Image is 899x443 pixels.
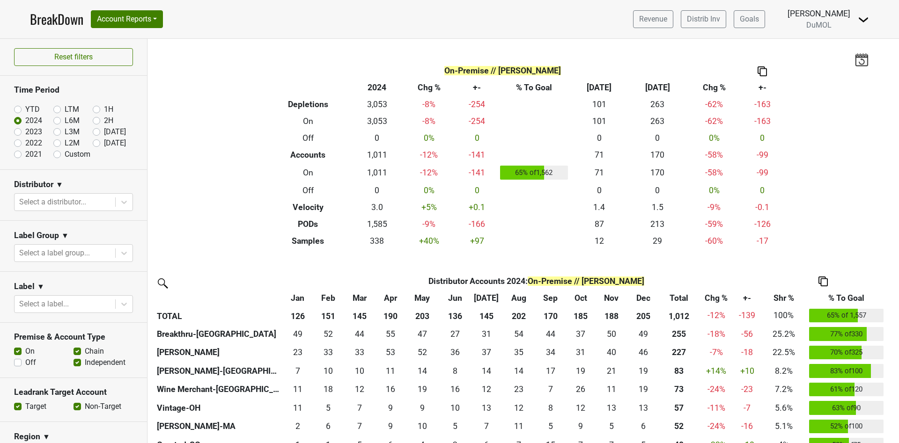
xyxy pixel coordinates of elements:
[440,325,471,343] td: 27
[353,113,402,130] td: 3,053
[736,346,758,358] div: -18
[502,362,535,380] td: 14
[264,232,353,249] th: Samples
[734,290,760,306] th: +-: activate to sort column ascending
[699,325,734,343] td: -18 %
[595,380,627,399] td: 11
[25,138,42,149] label: 2022
[699,290,734,306] th: Chg %: activate to sort column ascending
[659,325,699,343] th: 255
[627,325,659,343] td: 49
[65,149,90,160] label: Custom
[155,380,282,399] th: Wine Merchant-[GEOGRAPHIC_DATA]
[65,126,80,138] label: L3M
[402,146,457,163] td: -12 %
[471,362,502,380] td: 14
[104,115,113,126] label: 2H
[628,199,687,216] td: 1.5
[473,365,501,377] div: 14
[627,343,659,362] td: 46
[858,14,869,25] img: Dropdown Menu
[568,328,593,340] div: 37
[264,182,353,199] th: Off
[378,328,403,340] div: 55
[570,130,628,146] td: 0
[25,401,46,412] label: Target
[806,21,832,29] span: DuMOL
[402,96,457,113] td: -8 %
[699,343,734,362] td: -7 %
[457,232,498,249] td: +97
[264,146,353,163] th: Accounts
[155,362,282,380] th: [PERSON_NAME]-[GEOGRAPHIC_DATA]
[537,346,564,358] div: 34
[570,113,628,130] td: 101
[343,290,376,306] th: Mar: activate to sort column ascending
[505,365,533,377] div: 14
[570,163,628,182] td: 71
[25,346,35,357] label: On
[402,182,457,199] td: 0 %
[282,306,313,325] th: 126
[14,432,40,442] h3: Region
[471,325,502,343] td: 31
[282,362,313,380] td: 7
[628,96,687,113] td: 263
[457,182,498,199] td: 0
[760,399,807,417] td: 5.6%
[687,79,742,96] th: Chg %
[264,216,353,232] th: PODs
[687,216,742,232] td: -59 %
[85,357,125,368] label: Independent
[315,383,341,395] div: 18
[659,399,699,417] th: 57
[742,163,783,182] td: -99
[687,113,742,130] td: -62 %
[699,380,734,399] td: -24 %
[471,290,502,306] th: Jul: activate to sort column ascending
[346,328,374,340] div: 44
[537,383,564,395] div: 7
[502,290,535,306] th: Aug: activate to sort column ascending
[568,365,593,377] div: 19
[630,328,657,340] div: 49
[630,365,657,377] div: 19
[376,306,405,325] th: 190
[315,328,341,340] div: 52
[440,306,471,325] th: 136
[502,306,535,325] th: 202
[707,311,725,320] span: -12%
[457,113,498,130] td: -254
[402,199,457,216] td: +5 %
[742,113,783,130] td: -163
[353,163,402,182] td: 1,011
[630,346,657,358] div: 46
[25,357,36,368] label: Off
[471,343,502,362] td: 37
[155,399,282,417] th: Vintage-OH
[760,362,807,380] td: 8.2%
[442,328,468,340] div: 27
[734,10,765,28] a: Goals
[457,199,498,216] td: +0.1
[687,96,742,113] td: -62 %
[687,199,742,216] td: -9 %
[736,383,758,395] div: -23
[405,380,440,399] td: 19
[628,146,687,163] td: 170
[285,346,310,358] div: 23
[313,362,343,380] td: 10
[567,399,596,417] td: 12
[457,96,498,113] td: -254
[788,7,850,20] div: [PERSON_NAME]
[264,130,353,146] th: Off
[628,130,687,146] td: 0
[505,346,533,358] div: 35
[440,399,471,417] td: 10
[440,362,471,380] td: 8
[343,399,376,417] td: 7
[14,231,59,240] h3: Label Group
[315,346,341,358] div: 33
[405,399,440,417] td: 9
[742,216,783,232] td: -126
